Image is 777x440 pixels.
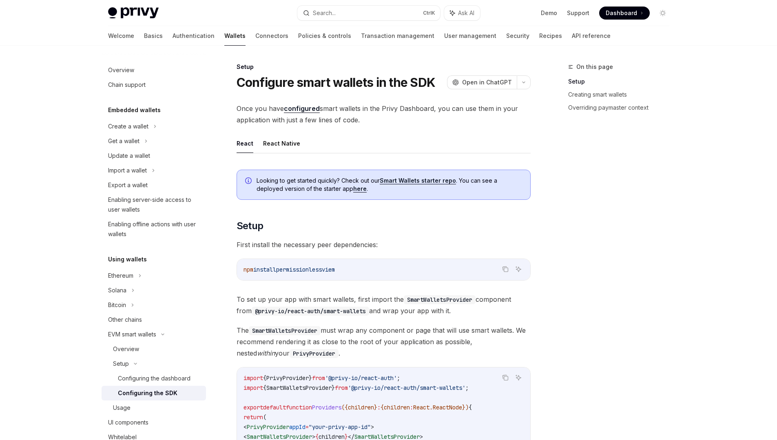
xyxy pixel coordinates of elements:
[309,374,312,382] span: }
[108,80,146,90] div: Chain support
[312,374,325,382] span: from
[433,404,462,411] span: ReactNode
[469,404,472,411] span: {
[102,342,206,356] a: Overview
[237,294,531,316] span: To set up your app with smart wallets, first import the component from and wrap your app with it.
[397,374,400,382] span: ;
[462,78,512,86] span: Open in ChatGPT
[108,151,150,161] div: Update a wallet
[289,423,305,431] span: appId
[309,423,371,431] span: "your-privy-app-id"
[513,264,524,274] button: Ask AI
[266,384,332,391] span: SmartWalletsProvider
[257,177,522,193] span: Looking to get started quickly? Check out our . You can see a deployed version of the starter app .
[444,6,480,20] button: Ask AI
[374,404,377,411] span: }
[325,374,397,382] span: '@privy-io/react-auth'
[102,312,206,327] a: Other chains
[263,413,266,421] span: (
[237,103,531,126] span: Once you have smart wallets in the Privy Dashboard, you can use them in your application with jus...
[237,75,436,90] h1: Configure smart wallets in the SDK
[255,26,288,46] a: Connectors
[506,26,529,46] a: Security
[244,404,263,411] span: export
[102,63,206,77] a: Overview
[108,195,201,214] div: Enabling server-side access to user wallets
[286,404,312,411] span: function
[576,62,613,72] span: On this page
[572,26,611,46] a: API reference
[276,266,322,273] span: permissionless
[237,239,531,250] span: First install the necessary peer dependencies:
[108,166,147,175] div: Import a wallet
[322,266,335,273] span: viem
[237,63,531,71] div: Setup
[108,300,126,310] div: Bitcoin
[606,9,637,17] span: Dashboard
[284,104,320,113] a: configured
[568,101,676,114] a: Overriding paymaster context
[108,7,159,19] img: light logo
[108,315,142,325] div: Other chains
[108,136,139,146] div: Get a wallet
[539,26,562,46] a: Recipes
[108,329,156,339] div: EVM smart wallets
[465,384,469,391] span: ;
[377,404,381,411] span: :
[118,374,190,383] div: Configuring the dashboard
[500,372,511,383] button: Copy the contents from the code block
[348,384,465,391] span: '@privy-io/react-auth/smart-wallets'
[447,75,517,89] button: Open in ChatGPT
[305,423,309,431] span: =
[108,254,147,264] h5: Using wallets
[108,219,201,239] div: Enabling offline actions with user wallets
[263,384,266,391] span: {
[568,75,676,88] a: Setup
[381,404,384,411] span: {
[245,177,253,186] svg: Info
[541,9,557,17] a: Demo
[102,148,206,163] a: Update a wallet
[237,325,531,359] span: The must wrap any component or page that will use smart wallets. We recommend rendering it as clo...
[244,384,263,391] span: import
[144,26,163,46] a: Basics
[108,180,148,190] div: Export a wallet
[312,404,341,411] span: Providers
[341,404,348,411] span: ({
[113,344,139,354] div: Overview
[290,349,339,358] code: PrivyProvider
[108,105,161,115] h5: Embedded wallets
[263,374,266,382] span: {
[353,185,367,192] a: here
[253,266,276,273] span: install
[444,26,496,46] a: User management
[102,371,206,386] a: Configuring the dashboard
[108,418,148,427] div: UI components
[108,122,148,131] div: Create a wallet
[247,423,289,431] span: PrivyProvider
[252,307,369,316] code: @privy-io/react-auth/smart-wallets
[656,7,669,20] button: Toggle dark mode
[249,326,321,335] code: SmartWalletsProvider
[108,26,134,46] a: Welcome
[298,26,351,46] a: Policies & controls
[244,413,263,421] span: return
[458,9,474,17] span: Ask AI
[263,404,286,411] span: default
[102,400,206,415] a: Usage
[113,359,129,369] div: Setup
[173,26,215,46] a: Authentication
[361,26,434,46] a: Transaction management
[297,6,440,20] button: Search...CtrlK
[102,178,206,192] a: Export a wallet
[348,404,374,411] span: children
[257,349,275,357] em: within
[380,177,456,184] a: Smart Wallets starter repo
[404,295,476,304] code: SmartWalletsProvider
[102,192,206,217] a: Enabling server-side access to user wallets
[102,415,206,430] a: UI components
[513,372,524,383] button: Ask AI
[108,271,133,281] div: Ethereum
[224,26,246,46] a: Wallets
[332,384,335,391] span: }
